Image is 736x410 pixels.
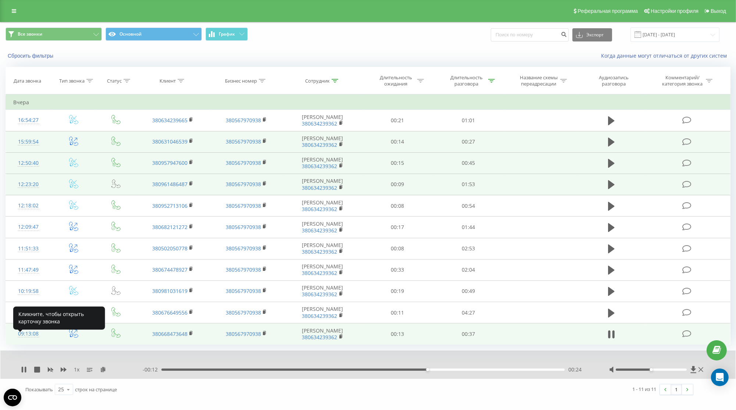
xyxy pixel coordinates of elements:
td: [PERSON_NAME] [283,131,362,152]
a: 380567970938 [226,309,261,316]
td: 01:53 [433,174,504,195]
a: 380634239362 [302,334,337,341]
td: [PERSON_NAME] [283,302,362,323]
a: 380567970938 [226,117,261,124]
a: 380567970938 [226,138,261,145]
a: 380567970938 [226,287,261,294]
td: [PERSON_NAME] [283,110,362,131]
a: 380567970938 [226,159,261,166]
td: 00:21 [362,110,433,131]
a: 380634239362 [302,291,337,298]
a: 380682121272 [152,224,187,231]
a: 380567970938 [226,202,261,209]
a: 380634239362 [302,248,337,255]
td: [PERSON_NAME] [283,280,362,302]
div: 11:47:49 [13,263,44,277]
td: 02:53 [433,238,504,259]
a: 380634239362 [302,227,337,234]
a: 380567970938 [226,266,261,273]
a: 380634239362 [302,141,337,148]
td: [PERSON_NAME] [283,195,362,217]
div: 12:23:20 [13,177,44,192]
a: 380631046539 [152,138,187,145]
span: Все звонки [18,31,42,37]
button: Сбросить фильтры [6,52,57,59]
span: График [219,32,235,37]
span: 00:24 [568,366,582,373]
td: 00:13 [362,323,433,345]
div: 09:13:08 [13,327,44,341]
td: 00:08 [362,238,433,259]
td: [PERSON_NAME] [283,259,362,280]
span: 1 x [74,366,79,373]
div: 10:19:58 [13,284,44,298]
div: Название схемы переадресации [519,75,558,87]
div: 09:41:11 [13,305,44,320]
div: 12:50:40 [13,156,44,170]
span: Выход [711,8,726,14]
span: строк на странице [75,386,117,393]
div: Аудиозапись разговора [590,75,637,87]
a: 380634239362 [302,163,337,170]
td: 00:17 [362,217,433,238]
td: 00:37 [433,323,504,345]
a: 380952713106 [152,202,187,209]
div: 15:59:54 [13,135,44,149]
td: 00:08 [362,195,433,217]
div: 25 [58,386,64,393]
a: 380567970938 [226,245,261,252]
button: График [206,28,248,41]
div: Accessibility label [650,368,653,371]
td: 00:54 [433,195,504,217]
td: 00:14 [362,131,433,152]
a: 380674478927 [152,266,187,273]
div: Тип звонка [59,78,85,84]
div: Длительность ожидания [376,75,415,87]
div: Бизнес номер [225,78,257,84]
div: Клиент [160,78,176,84]
input: Поиск по номеру [491,28,569,41]
a: 380567970938 [226,224,261,231]
div: Длительность разговора [447,75,486,87]
div: 12:18:02 [13,199,44,213]
td: [PERSON_NAME] [283,238,362,259]
a: 380634239362 [302,120,337,127]
span: Настройки профиля [651,8,699,14]
a: 380567970938 [226,330,261,337]
span: Реферальная программа [578,8,638,14]
td: [PERSON_NAME] [283,217,362,238]
a: 380502050778 [152,245,187,252]
td: 00:11 [362,302,433,323]
div: 12:09:47 [13,220,44,234]
a: 380634239362 [302,206,337,213]
a: Когда данные могут отличаться от других систем [601,52,730,59]
div: 11:51:33 [13,242,44,256]
button: Основной [106,28,202,41]
td: [PERSON_NAME] [283,174,362,195]
button: Экспорт [572,28,612,41]
div: Кликните, чтобы открыть карточку звонка [13,306,105,330]
td: 00:27 [433,131,504,152]
a: 1 [671,384,682,395]
td: 00:45 [433,152,504,174]
div: Сотрудник [305,78,330,84]
div: 1 - 11 из 11 [632,385,656,393]
a: 380634239362 [302,269,337,276]
td: 00:49 [433,280,504,302]
div: Accessibility label [426,368,429,371]
span: - 00:12 [143,366,161,373]
td: 04:27 [433,302,504,323]
a: 380961486487 [152,181,187,188]
a: 380634239362 [302,184,337,191]
td: 00:19 [362,280,433,302]
a: 380634239665 [152,117,187,124]
a: 380634239362 [302,312,337,319]
div: Дата звонка [14,78,41,84]
td: 01:01 [433,110,504,131]
a: 380957947600 [152,159,187,166]
div: 16:54:27 [13,113,44,127]
td: Вчера [6,95,730,110]
span: Показывать [25,386,53,393]
td: 02:04 [433,259,504,280]
button: Все звонки [6,28,102,41]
